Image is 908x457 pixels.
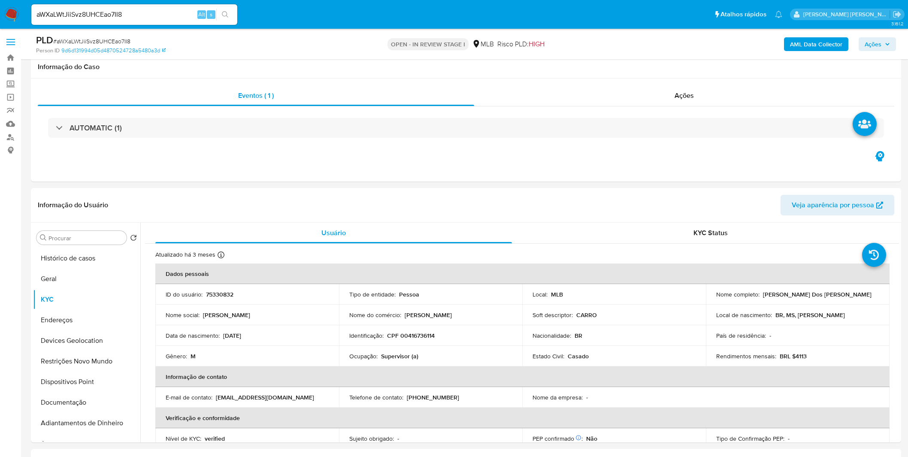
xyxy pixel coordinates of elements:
p: PEP confirmado : [533,435,583,442]
button: Adiantamentos de Dinheiro [33,413,140,433]
span: Alt [198,10,205,18]
button: Endereços [33,310,140,330]
p: MLB [551,291,563,298]
span: Usuário [321,228,346,238]
button: Dispositivos Point [33,372,140,392]
p: Nacionalidade : [533,332,571,339]
button: AML Data Collector [784,37,848,51]
span: HIGH [529,39,545,49]
p: ID do usuário : [166,291,203,298]
input: Pesquise usuários ou casos... [31,9,237,20]
p: BR [575,332,582,339]
p: Gênero : [166,352,187,360]
span: KYC Status [693,228,728,238]
p: BR, MS, [PERSON_NAME] [775,311,845,319]
b: Person ID [36,47,60,54]
p: Nível de KYC : [166,435,201,442]
p: Sujeito obrigado : [349,435,394,442]
button: Histórico de casos [33,248,140,269]
p: Estado Civil : [533,352,564,360]
p: 75330832 [206,291,233,298]
p: Soft descriptor : [533,311,573,319]
th: Dados pessoais [155,263,890,284]
button: KYC [33,289,140,310]
h1: Informação do Caso [38,63,894,71]
p: Nome da empresa : [533,393,583,401]
p: BRL $4113 [780,352,807,360]
p: M [191,352,196,360]
p: Local de nascimento : [716,311,772,319]
p: OPEN - IN REVIEW STAGE I [387,38,469,50]
span: Ações [865,37,881,51]
span: Eventos ( 1 ) [238,91,274,100]
p: [DATE] [223,332,241,339]
p: Nome do comércio : [349,311,401,319]
button: Documentação [33,392,140,413]
p: Casado [568,352,589,360]
button: Anexos [33,433,140,454]
a: 9d6d131994d05d4870524728a5480a3d [61,47,166,54]
span: # aWXaLWtJiiSvz8UHCEao7II8 [53,37,130,45]
p: Nome completo : [716,291,760,298]
p: [PERSON_NAME] [405,311,452,319]
button: Restrições Novo Mundo [33,351,140,372]
p: Ocupação : [349,352,378,360]
div: AUTOMATIC (1) [48,118,884,138]
p: Nome social : [166,311,200,319]
b: PLD [36,33,53,47]
b: AML Data Collector [790,37,842,51]
a: Sair [893,10,902,19]
button: Veja aparência por pessoa [781,195,894,215]
p: - [769,332,771,339]
span: Ações [675,91,694,100]
button: Procurar [40,234,47,241]
p: Supervisor (a) [381,352,418,360]
p: Data de nascimento : [166,332,220,339]
p: Pessoa [399,291,419,298]
p: [PERSON_NAME] Dos [PERSON_NAME] [763,291,872,298]
p: Telefone de contato : [349,393,403,401]
p: [PERSON_NAME] [203,311,250,319]
button: search-icon [216,9,234,21]
p: Atualizado há 3 meses [155,251,215,259]
h1: Informação do Usuário [38,201,108,209]
span: Risco PLD: [497,39,545,49]
p: Rendimentos mensais : [716,352,776,360]
p: Não [586,435,597,442]
a: Notificações [775,11,782,18]
p: [EMAIL_ADDRESS][DOMAIN_NAME] [216,393,314,401]
p: igor.silva@mercadolivre.com [803,10,890,18]
p: CARRO [576,311,597,319]
button: Retornar ao pedido padrão [130,234,137,244]
button: Devices Geolocation [33,330,140,351]
div: MLB [472,39,494,49]
th: Verificação e conformidade [155,408,890,428]
p: [PHONE_NUMBER] [407,393,459,401]
p: CPF 00416736114 [387,332,435,339]
h3: AUTOMATIC (1) [70,123,122,133]
p: E-mail de contato : [166,393,212,401]
p: - [586,393,588,401]
button: Ações [859,37,896,51]
p: Identificação : [349,332,384,339]
p: Tipo de Confirmação PEP : [716,435,784,442]
p: - [788,435,790,442]
span: s [210,10,212,18]
p: - [397,435,399,442]
p: País de residência : [716,332,766,339]
button: Geral [33,269,140,289]
th: Informação de contato [155,366,890,387]
span: Atalhos rápidos [720,10,766,19]
input: Procurar [48,234,123,242]
p: Tipo de entidade : [349,291,396,298]
p: Local : [533,291,548,298]
span: Veja aparência por pessoa [792,195,874,215]
p: verified [205,435,225,442]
